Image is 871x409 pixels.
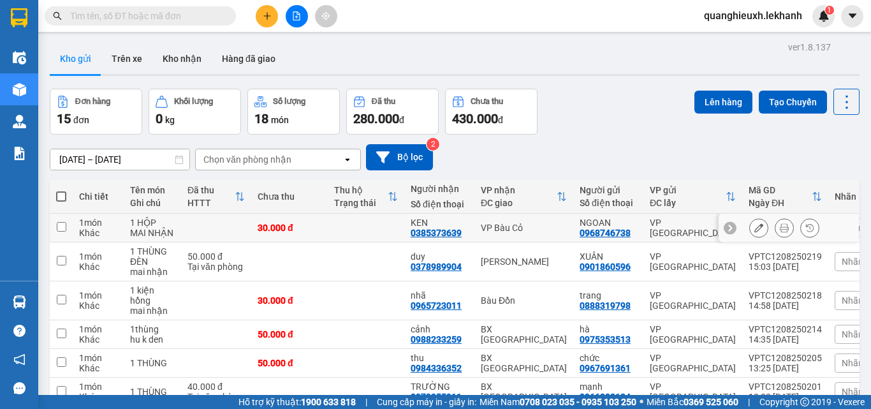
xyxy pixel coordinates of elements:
div: VPTC1208250214 [749,324,822,334]
div: VP [GEOGRAPHIC_DATA] [650,382,736,402]
span: question-circle [13,325,26,337]
span: aim [321,11,330,20]
div: VP [GEOGRAPHIC_DATA] [650,353,736,373]
div: 13:25 [DATE] [749,363,822,373]
div: [PERSON_NAME] [481,257,567,267]
div: hu k den [130,334,175,345]
div: 15:03 [DATE] [749,262,822,272]
div: NGOAN [580,218,637,228]
div: 1thùng [130,324,175,334]
div: 0965723011 [411,301,462,311]
span: Miền Bắc [647,395,738,409]
div: 0968746738 [580,228,631,238]
div: Ngày ĐH [749,198,812,208]
div: 14:58 [DATE] [749,301,822,311]
span: đ [498,115,503,125]
div: VP [GEOGRAPHIC_DATA] [650,218,736,238]
div: Tại văn phòng [187,262,245,272]
div: 0378989904 [411,262,462,272]
div: 1 HỘP [130,218,175,228]
div: 0979355911 [411,392,462,402]
span: 0 [156,111,163,126]
div: duy [411,251,468,262]
span: 280.000 [353,111,399,126]
button: Trên xe [101,43,152,74]
div: Khác [79,301,117,311]
img: icon-new-feature [818,10,830,22]
div: BX [GEOGRAPHIC_DATA] [481,353,567,373]
div: Số điện thoại [580,198,637,208]
div: Thu hộ [334,185,388,195]
img: solution-icon [13,147,26,160]
button: caret-down [841,5,863,27]
span: 18 [254,111,268,126]
span: notification [13,353,26,366]
div: mạnh [580,382,637,392]
div: VPTC1208250218 [749,290,822,301]
strong: 0708 023 035 - 0935 103 250 [520,397,636,407]
div: 1 món [79,324,117,334]
button: plus [256,5,278,27]
button: Bộ lọc [366,144,433,170]
div: Đã thu [187,185,235,195]
span: kg [165,115,175,125]
div: 50.000 đ [258,358,321,368]
div: Mã GD [749,185,812,195]
img: warehouse-icon [13,115,26,128]
span: Nhãn [842,329,863,339]
div: VP [GEOGRAPHIC_DATA] [650,290,736,311]
div: VPTC1208250219 [749,251,822,262]
img: logo-vxr [11,8,27,27]
button: Lên hàng [694,91,752,114]
div: KEN [411,218,468,228]
div: Chưa thu [471,97,503,106]
div: 0988233259 [411,334,462,345]
button: Hàng đã giao [212,43,286,74]
span: Miền Nam [479,395,636,409]
div: 1 THÙNG ĐÈN [130,246,175,267]
div: BX [GEOGRAPHIC_DATA] [481,382,567,402]
div: thu [411,353,468,363]
sup: 2 [427,138,439,151]
div: 14:35 [DATE] [749,334,822,345]
span: plus [263,11,272,20]
button: Kho nhận [152,43,212,74]
div: 0385373639 [411,228,462,238]
span: caret-down [847,10,858,22]
input: Tìm tên, số ĐT hoặc mã đơn [70,9,221,23]
div: 1 THÙNG [130,358,175,368]
button: Chưa thu430.000đ [445,89,538,135]
div: 1 món [79,218,117,228]
span: Hỗ trợ kỹ thuật: [238,395,356,409]
div: 50.000 đ [187,251,245,262]
button: Số lượng18món [247,89,340,135]
div: ĐC lấy [650,198,726,208]
span: copyright [800,398,809,406]
button: Tạo Chuyến [759,91,827,114]
span: đ [399,115,404,125]
div: 0975353513 [580,334,631,345]
div: 50.000 đ [258,329,321,339]
div: XUÂN [580,251,637,262]
sup: 1 [825,6,834,15]
div: Số điện thoại [411,199,468,209]
div: Trạng thái [334,198,388,208]
button: Đơn hàng15đơn [50,89,142,135]
th: Toggle SortBy [742,180,828,214]
div: VP [GEOGRAPHIC_DATA] [650,251,736,272]
strong: 0369 525 060 [684,397,738,407]
span: file-add [292,11,301,20]
div: 1 món [79,251,117,262]
div: Chi tiết [79,191,117,202]
div: chức [580,353,637,363]
div: Khác [79,228,117,238]
div: 1 món [79,353,117,363]
div: ver 1.8.137 [788,40,831,54]
button: Kho gửi [50,43,101,74]
div: 0966000124 [580,392,631,402]
img: warehouse-icon [13,51,26,64]
span: đơn [73,115,89,125]
span: | [748,395,750,409]
span: 430.000 [452,111,498,126]
div: 0984336352 [411,363,462,373]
